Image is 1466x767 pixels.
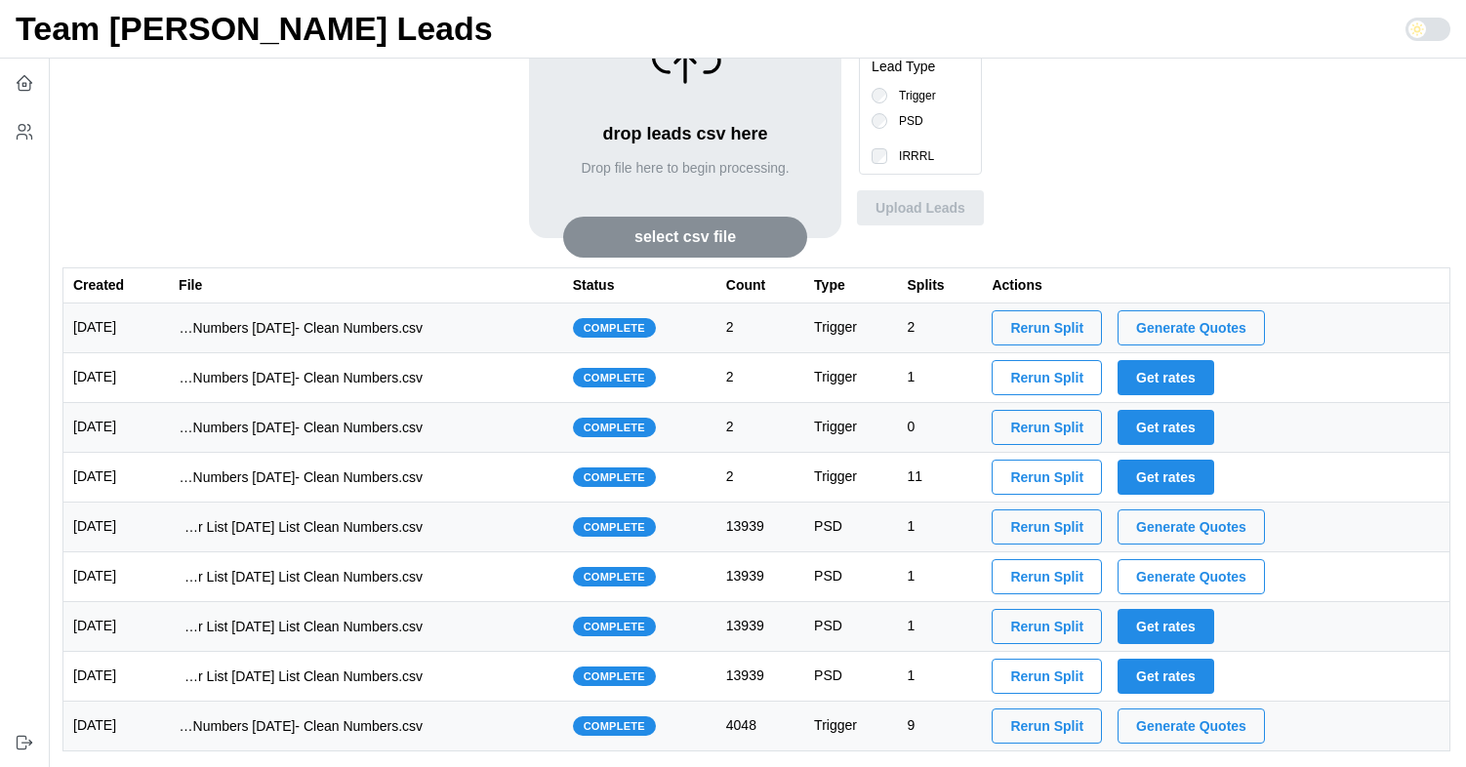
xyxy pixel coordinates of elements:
span: complete [584,667,645,685]
td: [DATE] [63,702,170,751]
td: [DATE] [63,503,170,552]
td: [DATE] [63,552,170,602]
button: Rerun Split [992,708,1102,744]
button: Rerun Split [992,509,1102,545]
button: Generate Quotes [1118,708,1265,744]
p: imports/[PERSON_NAME]/1754585532908-1754575984194-TU Master List With Numbers [DATE]- Clean Numbe... [179,368,423,387]
button: Get rates [1118,460,1214,495]
p: imports/[PERSON_NAME]/1754583267268-1754575984194-TU Master List With Numbers [DATE]- Clean Numbe... [179,467,423,487]
button: Rerun Split [992,360,1102,395]
th: Splits [898,268,983,303]
span: Get rates [1136,610,1196,643]
button: Rerun Split [992,460,1102,495]
td: 13939 [716,652,804,702]
p: imports/[PERSON_NAME]/1754089772929-1749523138906-TU VA IRRRL Master List [DATE] List Clean Numbe... [179,617,423,636]
td: [DATE] [63,652,170,702]
td: 9 [898,702,983,751]
td: PSD [804,652,897,702]
td: PSD [804,552,897,602]
td: 2 [716,303,804,353]
span: Generate Quotes [1136,510,1246,544]
th: Actions [982,268,1449,303]
span: Upload Leads [876,191,965,224]
td: 1 [898,602,983,652]
span: complete [584,618,645,635]
span: complete [584,518,645,536]
button: Rerun Split [992,609,1102,644]
td: 2 [898,303,983,353]
button: Get rates [1118,609,1214,644]
td: 0 [898,403,983,453]
button: Get rates [1118,360,1214,395]
span: Get rates [1136,660,1196,693]
td: 4048 [716,702,804,751]
p: imports/[PERSON_NAME]/1752153944034-TU Master List With Numbers [DATE]- Clean Numbers.csv [179,716,423,736]
td: PSD [804,503,897,552]
span: Rerun Split [1010,361,1083,394]
button: Rerun Split [992,559,1102,594]
td: 13939 [716,503,804,552]
button: select csv file [563,217,807,258]
span: Rerun Split [1010,660,1083,693]
th: Count [716,268,804,303]
button: Generate Quotes [1118,310,1265,345]
button: Generate Quotes [1118,559,1265,594]
span: complete [584,319,645,337]
th: Created [63,268,170,303]
td: 13939 [716,552,804,602]
span: Rerun Split [1010,311,1083,344]
span: Get rates [1136,361,1196,394]
span: Generate Quotes [1136,560,1246,593]
td: Trigger [804,453,897,503]
button: Get rates [1118,410,1214,445]
p: imports/[PERSON_NAME]/1754111891013-1749523138906-TU VA IRRRL Master List [DATE] List Clean Numbe... [179,517,423,537]
td: 2 [716,403,804,453]
td: 13939 [716,602,804,652]
th: Status [563,268,716,303]
td: [DATE] [63,602,170,652]
span: complete [584,717,645,735]
span: Rerun Split [1010,461,1083,494]
td: 1 [898,503,983,552]
p: imports/[PERSON_NAME]/1754585622697-1754575984194-TU Master List With Numbers [DATE]- Clean Numbe... [179,318,423,338]
p: imports/[PERSON_NAME]/1754090272190-1749523138906-TU VA IRRRL Master List [DATE] List Clean Numbe... [179,567,423,586]
div: Lead Type [872,57,935,78]
button: Rerun Split [992,310,1102,345]
span: Generate Quotes [1136,311,1246,344]
h1: Team [PERSON_NAME] Leads [16,7,493,50]
span: complete [584,369,645,386]
label: Trigger [887,88,936,103]
span: complete [584,419,645,436]
button: Rerun Split [992,410,1102,445]
button: Rerun Split [992,659,1102,694]
span: Rerun Split [1010,510,1083,544]
td: [DATE] [63,353,170,403]
td: [DATE] [63,403,170,453]
span: Generate Quotes [1136,709,1246,743]
span: Rerun Split [1010,709,1083,743]
td: Trigger [804,303,897,353]
span: select csv file [634,218,736,257]
label: PSD [887,113,923,129]
td: Trigger [804,702,897,751]
span: Get rates [1136,461,1196,494]
td: Trigger [804,353,897,403]
span: complete [584,568,645,585]
p: imports/[PERSON_NAME]/1754583949171-1754575984194-TU Master List With Numbers [DATE]- Clean Numbe... [179,418,423,437]
td: PSD [804,602,897,652]
td: 2 [716,353,804,403]
span: complete [584,468,645,486]
span: Get rates [1136,411,1196,444]
th: Type [804,268,897,303]
span: Rerun Split [1010,610,1083,643]
td: Trigger [804,403,897,453]
p: imports/[PERSON_NAME]/1754087653299-1749523138906-TU VA IRRRL Master List [DATE] List Clean Numbe... [179,666,423,686]
span: Rerun Split [1010,560,1083,593]
th: File [169,268,563,303]
td: [DATE] [63,303,170,353]
button: Upload Leads [857,190,984,225]
td: 11 [898,453,983,503]
td: [DATE] [63,453,170,503]
button: Get rates [1118,659,1214,694]
td: 1 [898,552,983,602]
